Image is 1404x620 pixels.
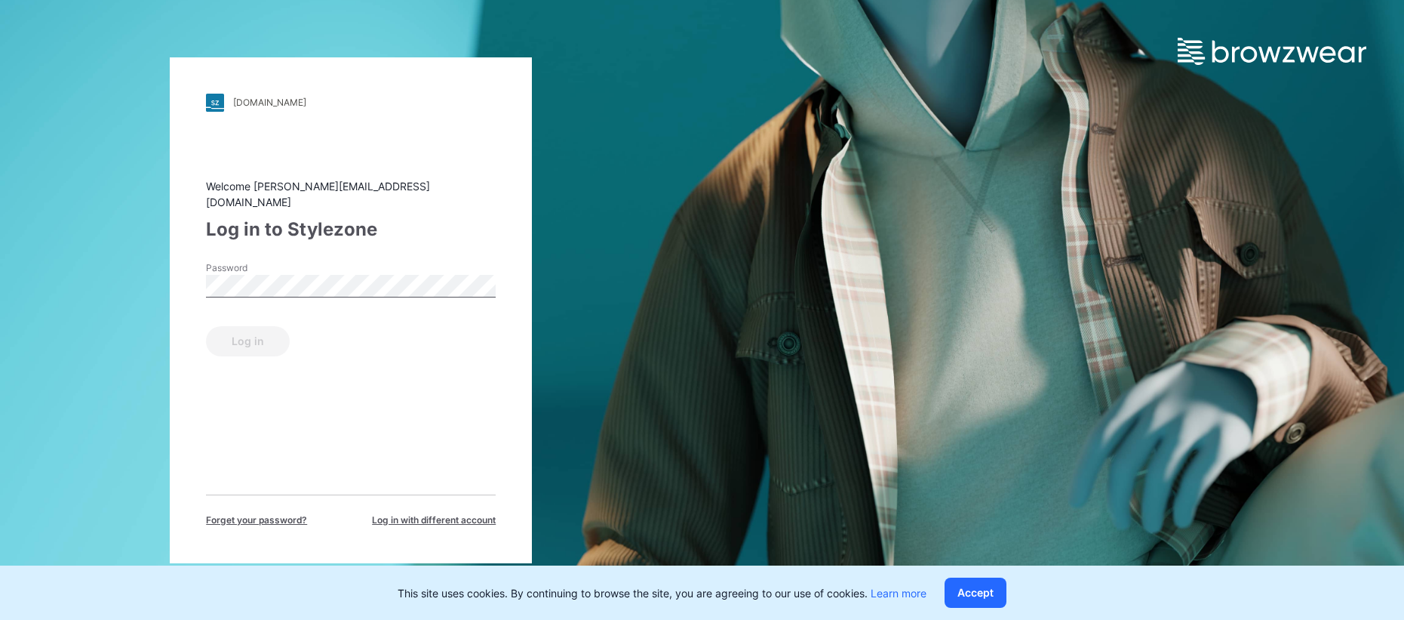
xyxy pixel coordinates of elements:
div: Welcome [PERSON_NAME][EMAIL_ADDRESS][DOMAIN_NAME] [206,178,496,210]
div: [DOMAIN_NAME] [233,97,306,108]
div: Log in to Stylezone [206,216,496,243]
span: Log in with different account [372,514,496,527]
span: Forget your password? [206,514,307,527]
img: stylezone-logo.562084cfcfab977791bfbf7441f1a819.svg [206,94,224,112]
p: This site uses cookies. By continuing to browse the site, you are agreeing to our use of cookies. [398,585,926,601]
img: browzwear-logo.e42bd6dac1945053ebaf764b6aa21510.svg [1178,38,1366,65]
a: [DOMAIN_NAME] [206,94,496,112]
a: Learn more [871,587,926,600]
label: Password [206,261,312,275]
button: Accept [945,578,1006,608]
